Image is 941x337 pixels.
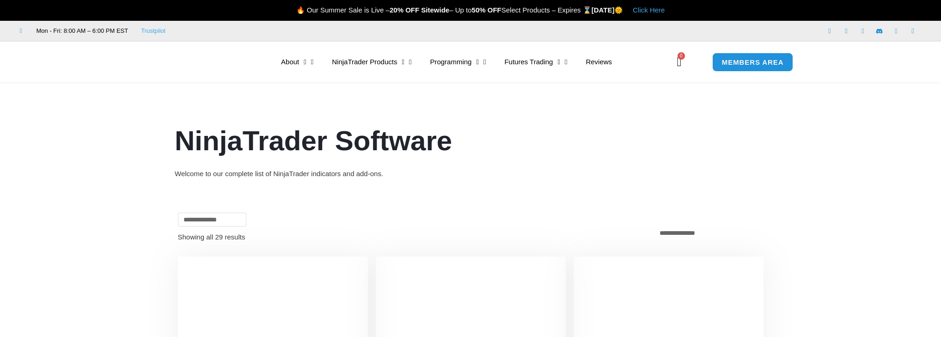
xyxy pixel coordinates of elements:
span: 0 [678,52,685,60]
nav: Menu [272,51,674,73]
a: MEMBERS AREA [712,53,794,72]
strong: Sitewide [421,6,449,14]
select: Shop order [654,227,763,239]
a: NinjaTrader Products [323,51,421,73]
strong: 20% OFF [390,6,419,14]
a: Programming [421,51,495,73]
strong: [DATE] [592,6,623,14]
a: About [272,51,323,73]
a: Reviews [576,51,621,73]
strong: 50% OFF [472,6,501,14]
span: 🔥 Our Summer Sale is Live – – Up to Select Products – Expires ⌛ [296,6,592,14]
h1: NinjaTrader Software [175,122,766,160]
span: MEMBERS AREA [722,59,784,66]
a: Trustpilot [141,25,165,37]
a: 0 [663,49,696,75]
a: Click Here [633,6,665,14]
img: LogoAI | Affordable Indicators – NinjaTrader [140,45,239,79]
p: Showing all 29 results [178,233,245,240]
span: Mon - Fri: 8:00 AM – 6:00 PM EST [34,25,128,37]
span: 🌞 [614,6,623,14]
a: Futures Trading [495,51,576,73]
div: Welcome to our complete list of NinjaTrader indicators and add-ons. [175,167,766,180]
